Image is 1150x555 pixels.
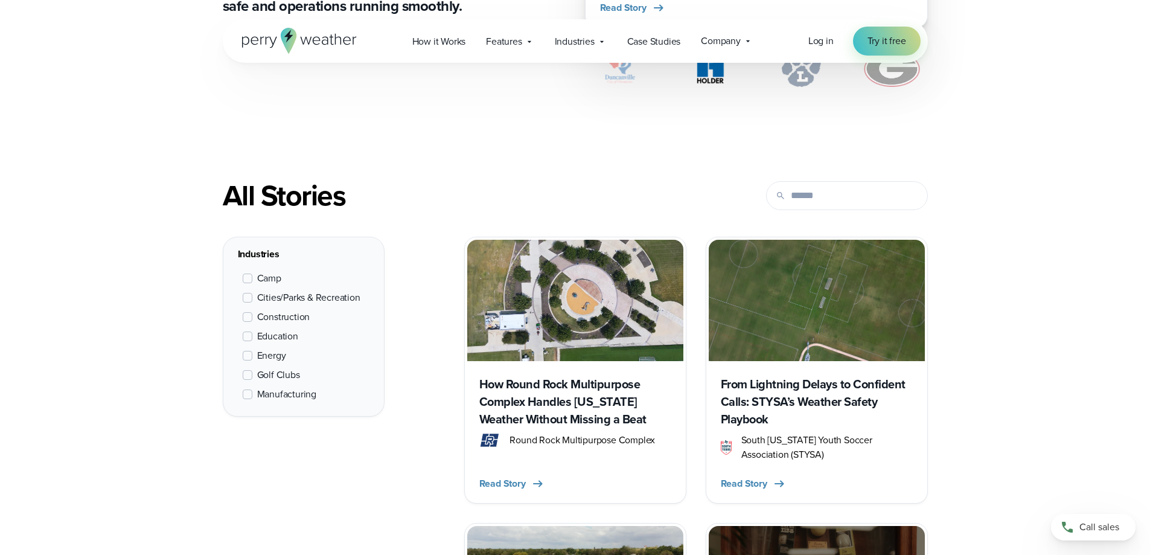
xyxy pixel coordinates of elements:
a: Case Studies [617,29,691,54]
span: Try it free [867,34,906,48]
span: Read Story [600,1,647,15]
span: Manufacturing [257,387,316,402]
span: Round Rock Multipurpose Complex [510,433,655,448]
span: Call sales [1079,520,1119,534]
a: Try it free [853,27,921,56]
a: From Lightning Delays to Confident Calls: STYSA’s Weather Safety Playbook STYSA South [US_STATE] ... [706,237,928,504]
a: Log in [808,34,834,48]
span: Features [486,34,522,49]
div: Industries [238,247,369,261]
img: Holder.svg [676,51,747,87]
span: Construction [257,310,310,324]
span: Cities/Parks & Recreation [257,290,360,305]
img: round rock [479,433,500,448]
span: Read Story [721,476,767,491]
span: South [US_STATE] Youth Soccer Association (STYSA) [741,433,913,462]
h3: How Round Rock Multipurpose Complex Handles [US_STATE] Weather Without Missing a Beat [479,376,671,428]
span: Energy [257,348,286,363]
span: Read Story [479,476,526,491]
span: Company [701,34,741,48]
span: Industries [555,34,595,49]
button: Read Story [721,476,787,491]
h3: From Lightning Delays to Confident Calls: STYSA’s Weather Safety Playbook [721,376,913,428]
div: All Stories [223,179,686,213]
a: How it Works [402,29,476,54]
img: City of Duncanville Logo [585,51,656,87]
a: Round Rock Complex How Round Rock Multipurpose Complex Handles [US_STATE] Weather Without Missing... [464,237,686,504]
a: Call sales [1051,514,1136,541]
span: Case Studies [627,34,681,49]
span: How it Works [412,34,466,49]
img: STYSA [721,440,732,455]
span: Golf Clubs [257,368,300,382]
span: Camp [257,271,281,286]
img: Round Rock Complex [467,240,683,361]
button: Read Story [479,476,545,491]
span: Education [257,329,298,344]
button: Read Story [600,1,666,15]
